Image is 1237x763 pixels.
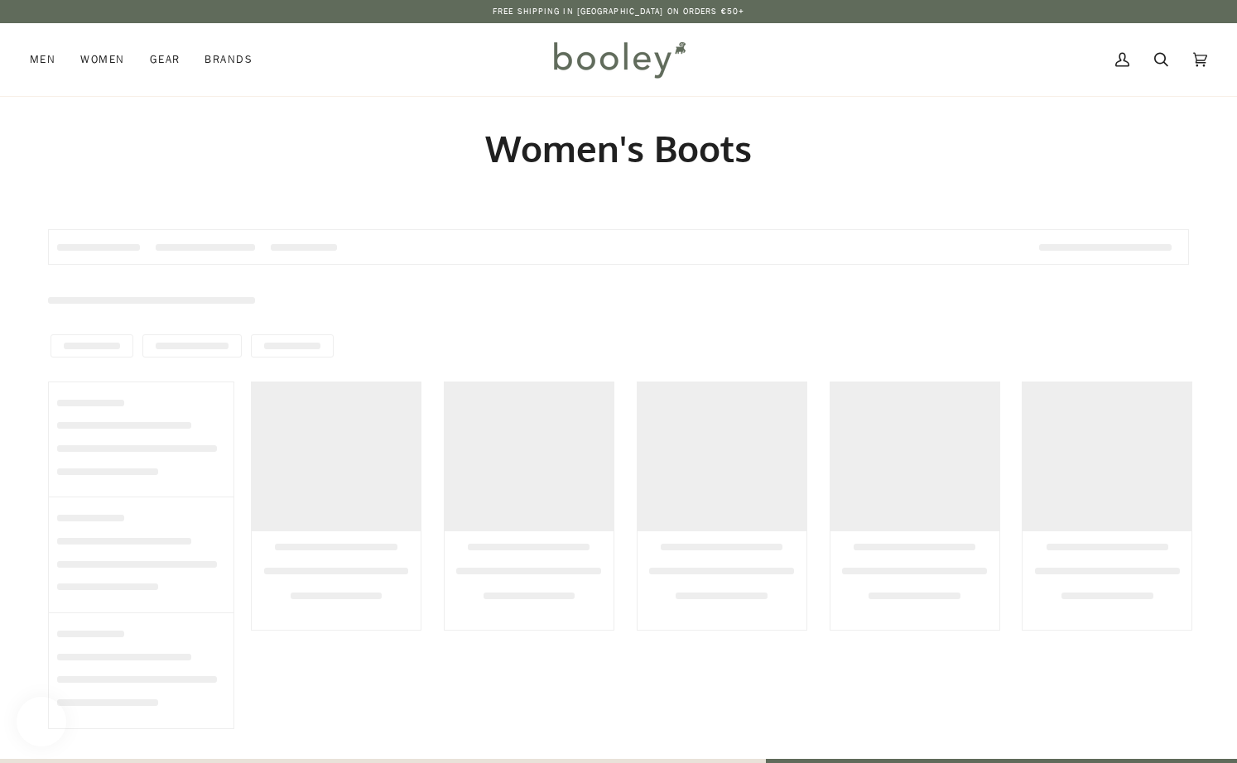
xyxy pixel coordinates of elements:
[48,126,1189,171] h1: Women's Boots
[150,51,180,68] span: Gear
[137,23,193,96] a: Gear
[205,51,253,68] span: Brands
[192,23,265,96] a: Brands
[80,51,124,68] span: Women
[17,697,66,746] iframe: Button to open loyalty program pop-up
[493,5,744,18] p: Free Shipping in [GEOGRAPHIC_DATA] on Orders €50+
[546,36,691,84] img: Booley
[30,51,55,68] span: Men
[30,23,68,96] a: Men
[68,23,137,96] a: Women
